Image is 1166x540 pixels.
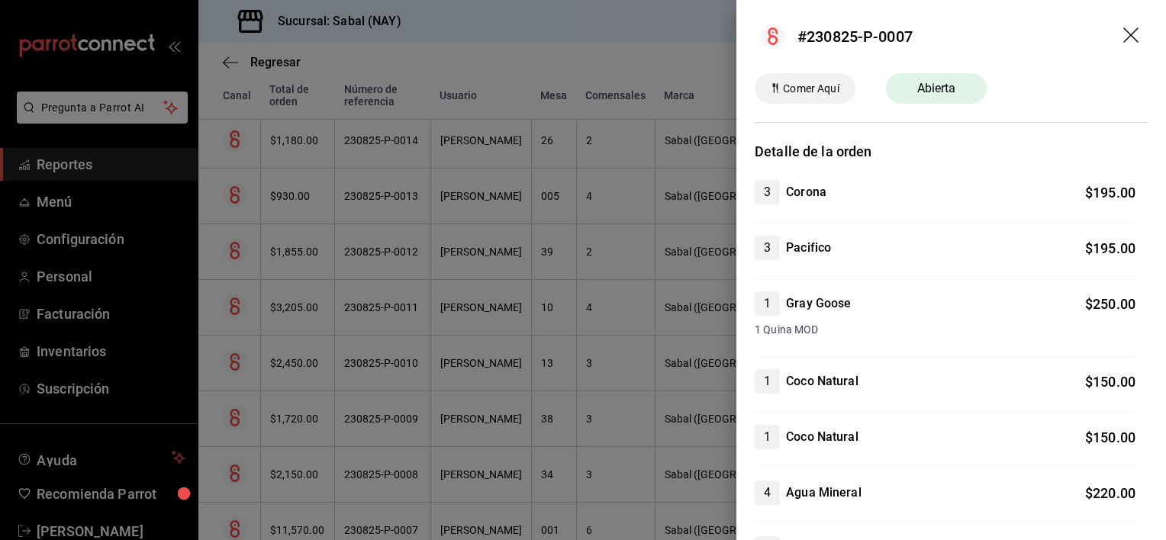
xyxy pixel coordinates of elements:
span: $ 250.00 [1085,296,1135,312]
span: $ 150.00 [1085,429,1135,445]
button: drag [1123,27,1142,46]
h4: Coco Natural [786,428,858,446]
span: $ 220.00 [1085,485,1135,501]
span: 3 [755,239,780,257]
span: Abierta [908,79,965,98]
h4: Coco Natural [786,372,858,391]
span: $ 195.00 [1085,185,1135,201]
span: $ 195.00 [1085,240,1135,256]
span: Comer Aquí [777,81,845,97]
span: $ 150.00 [1085,374,1135,390]
span: 4 [755,484,780,502]
h3: Detalle de la orden [755,141,1148,162]
div: #230825-P-0007 [797,25,913,48]
h4: Agua Mineral [786,484,862,502]
h4: Corona [786,183,826,201]
span: 1 Quina MOD [755,322,1135,338]
span: 1 [755,428,780,446]
span: 3 [755,183,780,201]
h4: Pacifico [786,239,831,257]
span: 1 [755,294,780,313]
h4: Gray Goose [786,294,851,313]
span: 1 [755,372,780,391]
